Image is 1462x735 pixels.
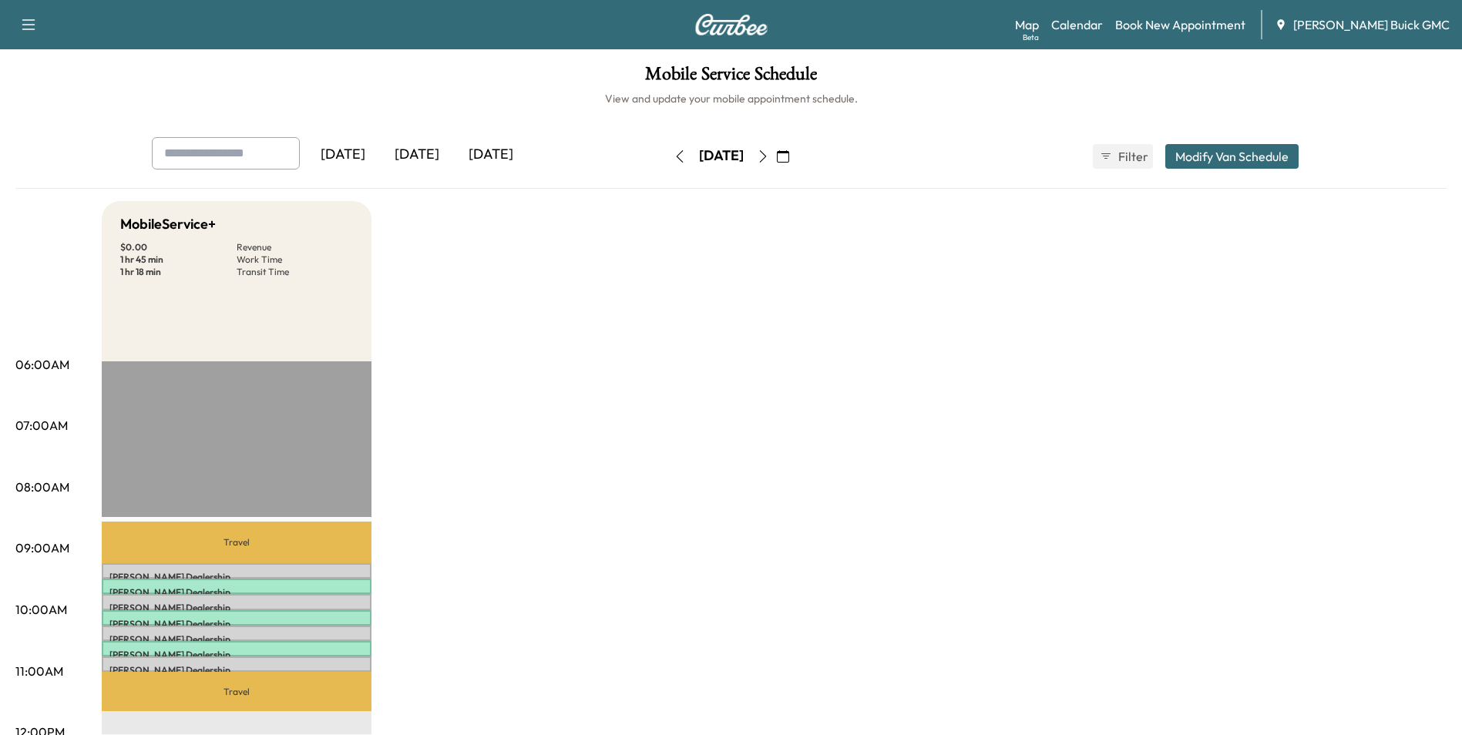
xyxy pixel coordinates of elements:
p: [PERSON_NAME] Dealership [109,649,364,661]
p: 1 hr 18 min [120,266,237,278]
p: Revenue [237,241,353,253]
img: Curbee Logo [694,14,768,35]
div: [DATE] [306,137,380,173]
p: 09:00AM [15,539,69,557]
span: Filter [1118,147,1146,166]
p: [PERSON_NAME] Dealership [109,618,364,630]
p: 11:00AM [15,662,63,680]
a: Calendar [1051,15,1103,34]
p: [PERSON_NAME] Dealership [109,602,364,614]
a: Book New Appointment [1115,15,1245,34]
p: 10:00AM [15,600,67,619]
p: [PERSON_NAME] Dealership [109,633,364,646]
button: Modify Van Schedule [1165,144,1299,169]
p: 1 hr 45 min [120,253,237,266]
div: [DATE] [454,137,528,173]
p: [PERSON_NAME] Dealership [109,586,364,599]
h5: MobileService+ [120,213,216,235]
p: Work Time [237,253,353,266]
p: $ 0.00 [120,241,237,253]
button: Filter [1093,144,1153,169]
h6: View and update your mobile appointment schedule. [15,91,1447,106]
a: MapBeta [1015,15,1039,34]
p: Transit Time [237,266,353,278]
p: Travel [102,522,371,563]
p: 08:00AM [15,478,69,496]
h1: Mobile Service Schedule [15,65,1447,91]
p: 07:00AM [15,416,68,435]
p: 06:00AM [15,355,69,374]
span: [PERSON_NAME] Buick GMC [1293,15,1450,34]
div: [DATE] [699,146,744,166]
p: [PERSON_NAME] Dealership [109,664,364,676]
p: [PERSON_NAME] Dealership [109,571,364,583]
div: [DATE] [380,137,454,173]
div: Beta [1023,32,1039,43]
p: Travel [102,672,371,711]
